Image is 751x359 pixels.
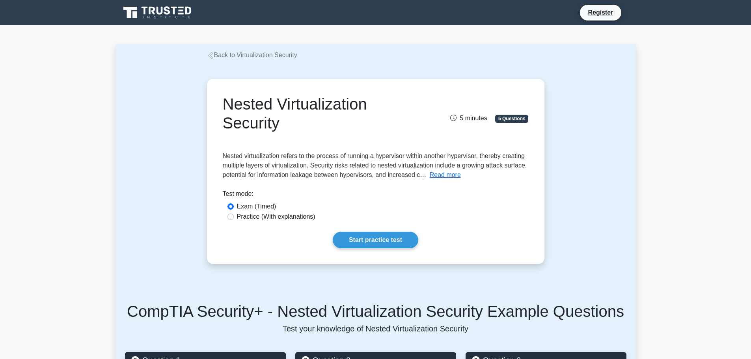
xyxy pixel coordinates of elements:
[450,115,487,121] span: 5 minutes
[125,302,626,321] h5: CompTIA Security+ - Nested Virtualization Security Example Questions
[237,202,276,211] label: Exam (Timed)
[333,232,418,248] a: Start practice test
[223,153,527,178] span: Nested virtualization refers to the process of running a hypervisor within another hypervisor, th...
[125,324,626,333] p: Test your knowledge of Nested Virtualization Security
[237,212,315,221] label: Practice (With explanations)
[223,189,529,202] div: Test mode:
[583,7,618,17] a: Register
[495,115,528,123] span: 5 Questions
[223,95,423,132] h1: Nested Virtualization Security
[430,170,461,180] button: Read more
[207,52,297,58] a: Back to Virtualization Security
